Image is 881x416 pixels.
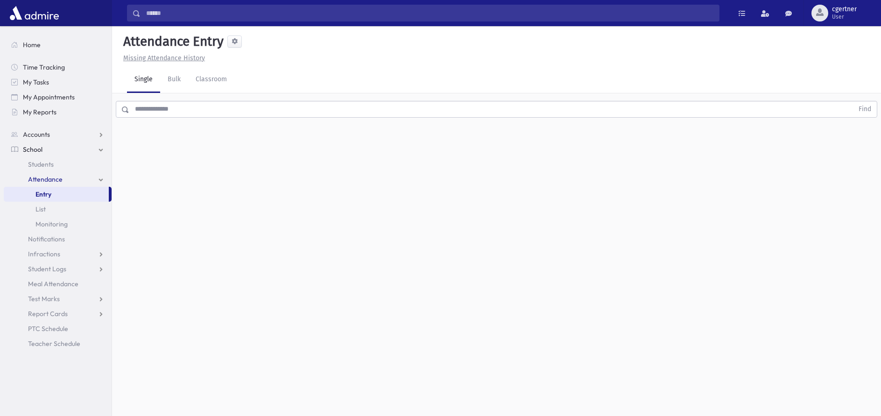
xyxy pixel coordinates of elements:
a: PTC Schedule [4,321,112,336]
span: Teacher Schedule [28,339,80,348]
u: Missing Attendance History [123,54,205,62]
a: My Tasks [4,75,112,90]
span: Accounts [23,130,50,139]
span: PTC Schedule [28,324,68,333]
a: Report Cards [4,306,112,321]
a: Students [4,157,112,172]
a: Time Tracking [4,60,112,75]
a: Accounts [4,127,112,142]
a: Teacher Schedule [4,336,112,351]
a: Test Marks [4,291,112,306]
a: List [4,202,112,217]
a: Student Logs [4,261,112,276]
span: Attendance [28,175,63,183]
span: Infractions [28,250,60,258]
span: Students [28,160,54,169]
span: Student Logs [28,265,66,273]
a: Bulk [160,67,188,93]
span: My Tasks [23,78,49,86]
a: Entry [4,187,109,202]
a: Single [127,67,160,93]
a: School [4,142,112,157]
a: Notifications [4,232,112,247]
span: School [23,145,42,154]
span: My Appointments [23,93,75,101]
span: List [35,205,46,213]
h5: Attendance Entry [120,34,224,49]
span: Notifications [28,235,65,243]
a: My Reports [4,105,112,120]
span: Entry [35,190,51,198]
span: Time Tracking [23,63,65,71]
a: Classroom [188,67,234,93]
span: Home [23,41,41,49]
span: Monitoring [35,220,68,228]
a: Home [4,37,112,52]
span: cgertner [832,6,857,13]
span: Test Marks [28,295,60,303]
span: Meal Attendance [28,280,78,288]
span: User [832,13,857,21]
span: My Reports [23,108,56,116]
a: Monitoring [4,217,112,232]
button: Find [853,101,877,117]
a: My Appointments [4,90,112,105]
a: Attendance [4,172,112,187]
a: Missing Attendance History [120,54,205,62]
input: Search [141,5,719,21]
img: AdmirePro [7,4,61,22]
a: Meal Attendance [4,276,112,291]
span: Report Cards [28,310,68,318]
a: Infractions [4,247,112,261]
